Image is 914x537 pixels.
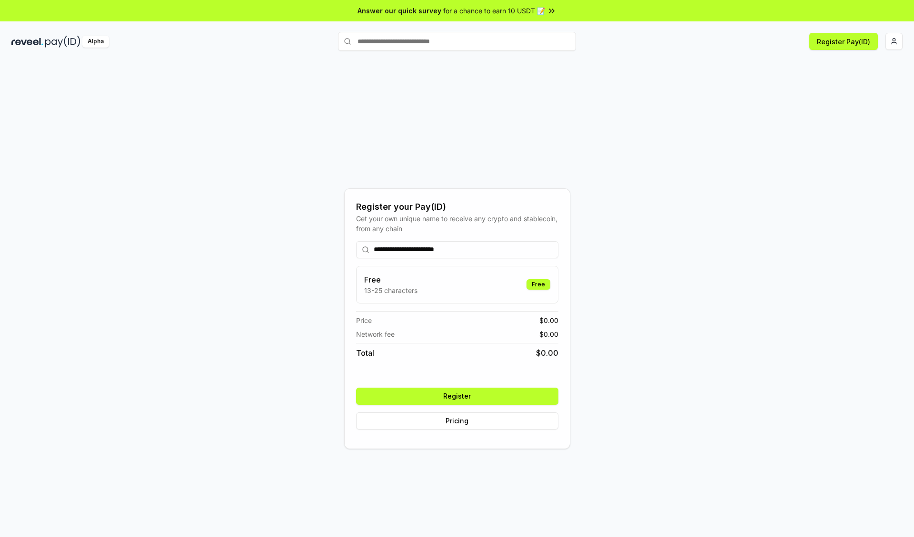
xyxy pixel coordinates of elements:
[364,285,417,295] p: 13-25 characters
[356,200,558,214] div: Register your Pay(ID)
[45,36,80,48] img: pay_id
[358,6,441,16] span: Answer our quick survey
[82,36,109,48] div: Alpha
[356,412,558,430] button: Pricing
[356,388,558,405] button: Register
[539,329,558,339] span: $ 0.00
[356,214,558,234] div: Get your own unique name to receive any crypto and stablecoin, from any chain
[539,315,558,325] span: $ 0.00
[364,274,417,285] h3: Free
[11,36,43,48] img: reveel_dark
[356,347,374,359] span: Total
[356,329,395,339] span: Network fee
[356,315,372,325] span: Price
[527,279,550,290] div: Free
[809,33,878,50] button: Register Pay(ID)
[443,6,545,16] span: for a chance to earn 10 USDT 📝
[536,347,558,359] span: $ 0.00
